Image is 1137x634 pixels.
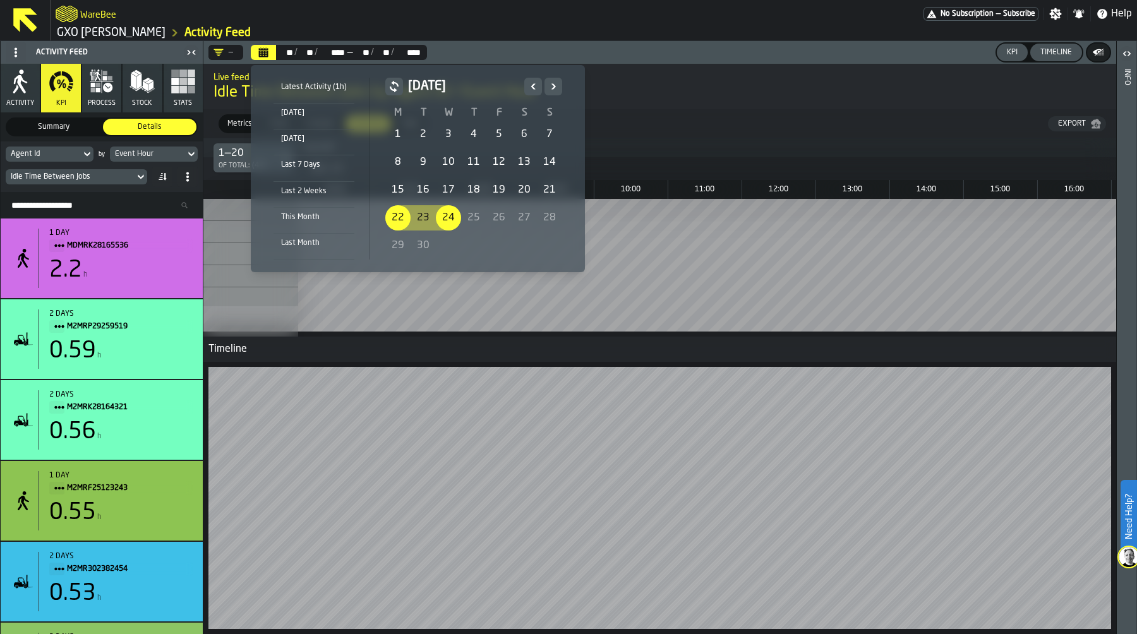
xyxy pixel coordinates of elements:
div: Sunday 28 September 2025 [537,205,562,230]
div: Saturday 13 September 2025 [512,150,537,175]
div: Friday 12 September 2025 [486,150,512,175]
div: 29 [385,233,411,258]
div: September 2025 [385,78,562,260]
div: Selected Range: Monday 22 September to Wednesday 24 September 2025, Monday 22 September 2025 sele... [385,205,411,230]
div: 10 [436,150,461,175]
div: Latest Activity (1h) [274,80,354,94]
div: 18 [461,177,486,203]
th: T [411,105,436,121]
div: 12 [486,150,512,175]
div: Thursday 25 September 2025 [461,205,486,230]
div: 15 [385,177,411,203]
div: Thursday 18 September 2025 [461,177,486,203]
div: Sunday 7 September 2025 [537,122,562,147]
button: Previous [524,78,542,95]
table: September 2025 [385,105,562,260]
div: Sunday 21 September 2025 [537,177,562,203]
div: 26 [486,205,512,230]
th: S [512,105,537,121]
div: 5 [486,122,512,147]
div: [DATE] [274,106,354,120]
th: T [461,105,486,121]
th: F [486,105,512,121]
th: W [436,105,461,121]
div: Tuesday 2 September 2025 [411,122,436,147]
div: Monday 29 September 2025 [385,233,411,258]
label: Need Help? [1122,481,1136,552]
h2: [DATE] [408,78,519,95]
div: 20 [512,177,537,203]
div: Saturday 20 September 2025 [512,177,537,203]
div: This Month [274,210,354,224]
div: 8 [385,150,411,175]
div: 1 [385,122,411,147]
div: Last 2 Weeks [274,184,354,198]
div: Saturday 6 September 2025 [512,122,537,147]
div: 11 [461,150,486,175]
div: 19 [486,177,512,203]
div: 13 [512,150,537,175]
div: 2 [411,122,436,147]
div: Wednesday 10 September 2025 [436,150,461,175]
div: Monday 1 September 2025 [385,122,411,147]
th: S [537,105,562,121]
div: 30 [411,233,436,258]
div: 3 [436,122,461,147]
div: Monday 8 September 2025 [385,150,411,175]
div: Saturday 27 September 2025 [512,205,537,230]
div: Tuesday 23 September 2025 selected [411,205,436,230]
div: Thursday 11 September 2025 [461,150,486,175]
div: 21 [537,177,562,203]
div: Last 7 Days [274,158,354,172]
div: Today, Selected Range: Monday 22 September to Wednesday 24 September 2025, Wednesday 24 September... [436,205,461,230]
div: [DATE] [274,132,354,146]
div: 17 [436,177,461,203]
div: Last Month [274,236,354,250]
div: Friday 19 September 2025 [486,177,512,203]
div: Tuesday 9 September 2025 [411,150,436,175]
div: Sunday 14 September 2025 [537,150,562,175]
div: 14 [537,150,562,175]
div: 22 [385,205,411,230]
div: Friday 5 September 2025 [486,122,512,147]
div: 23 [411,205,436,230]
button: button- [385,78,403,95]
div: Tuesday 16 September 2025 [411,177,436,203]
div: 24 [436,205,461,230]
div: 7 [537,122,562,147]
div: 6 [512,122,537,147]
div: 25 [461,205,486,230]
div: Wednesday 3 September 2025 [436,122,461,147]
div: 28 [537,205,562,230]
div: 16 [411,177,436,203]
div: Tuesday 30 September 2025 [411,233,436,258]
th: M [385,105,411,121]
button: Next [544,78,562,95]
div: Select date range Select date range [261,75,575,262]
div: 9 [411,150,436,175]
div: Thursday 4 September 2025 [461,122,486,147]
div: Friday 26 September 2025 [486,205,512,230]
div: Monday 15 September 2025 [385,177,411,203]
div: 4 [461,122,486,147]
div: 27 [512,205,537,230]
div: Wednesday 17 September 2025 [436,177,461,203]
